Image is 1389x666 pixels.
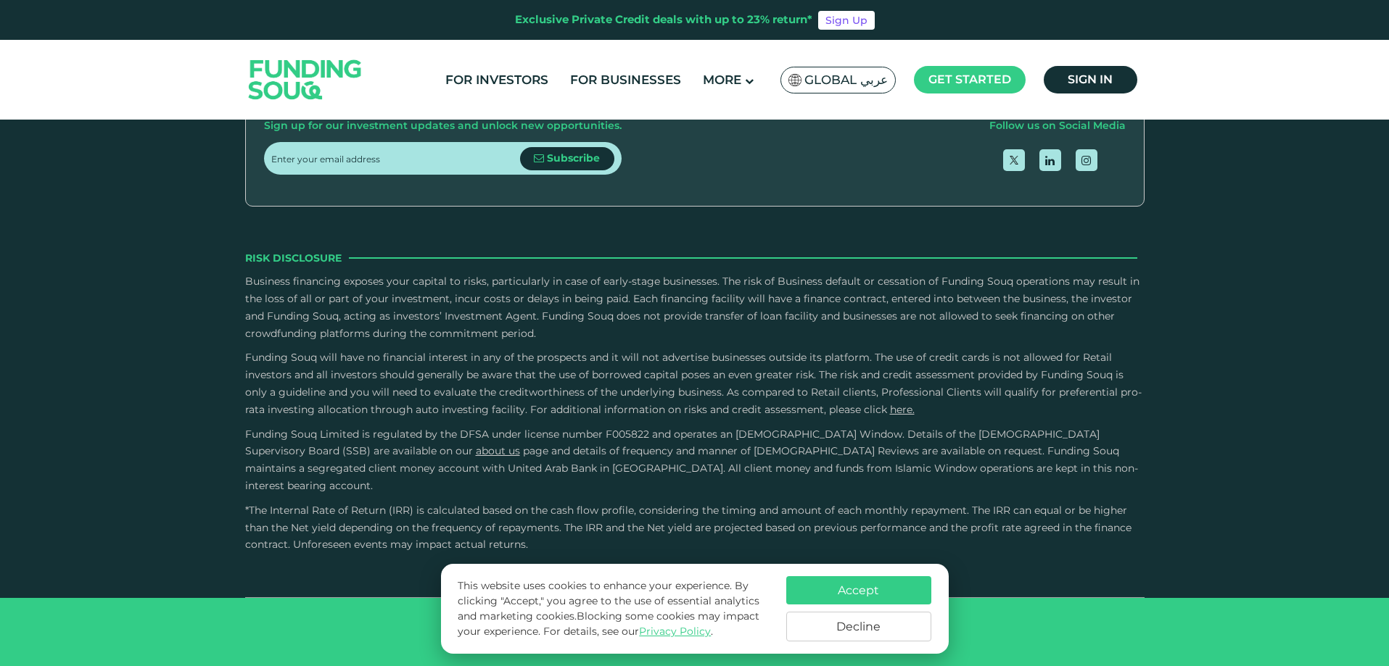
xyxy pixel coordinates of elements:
[786,612,931,641] button: Decline
[245,502,1145,554] p: *The Internal Rate of Return (IRR) is calculated based on the cash flow profile, considering the ...
[543,625,713,638] span: For details, see our .
[890,403,915,416] a: here.
[523,444,548,457] span: page
[1076,149,1097,171] a: open Instagram
[1068,72,1113,86] span: Sign in
[1044,66,1137,93] a: Sign in
[458,609,759,638] span: Blocking some cookies may impact your experience.
[245,428,1100,458] span: Funding Souq Limited is regulated by the DFSA under license number F005822 and operates an [DEMOG...
[271,142,520,175] input: Enter your email address
[547,151,600,165] span: Subscribe
[442,68,552,92] a: For Investors
[476,444,520,457] a: About Us
[989,117,1126,135] div: Follow us on Social Media
[1003,149,1025,171] a: open Twitter
[818,11,875,30] a: Sign Up
[245,273,1145,342] p: Business financing exposes your capital to risks, particularly in case of early-stage businesses....
[703,72,741,87] span: More
[245,444,1138,492] span: and details of frequency and manner of [DEMOGRAPHIC_DATA] Reviews are available on request. Fundi...
[928,72,1011,86] span: Get started
[566,68,685,92] a: For Businesses
[520,147,614,170] button: Subscribe
[1039,149,1061,171] a: open Linkedin
[804,72,888,88] span: Global عربي
[245,250,342,266] span: Risk Disclosure
[515,12,812,28] div: Exclusive Private Credit deals with up to 23% return*
[639,625,711,638] a: Privacy Policy
[1010,156,1018,165] img: twitter
[264,117,622,135] div: Sign up for our investment updates and unlock new opportunities.
[458,578,771,639] p: This website uses cookies to enhance your experience. By clicking "Accept," you agree to the use ...
[245,351,1142,415] span: Funding Souq will have no financial interest in any of the prospects and it will not advertise bu...
[234,43,376,116] img: Logo
[788,74,801,86] img: SA Flag
[786,576,931,604] button: Accept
